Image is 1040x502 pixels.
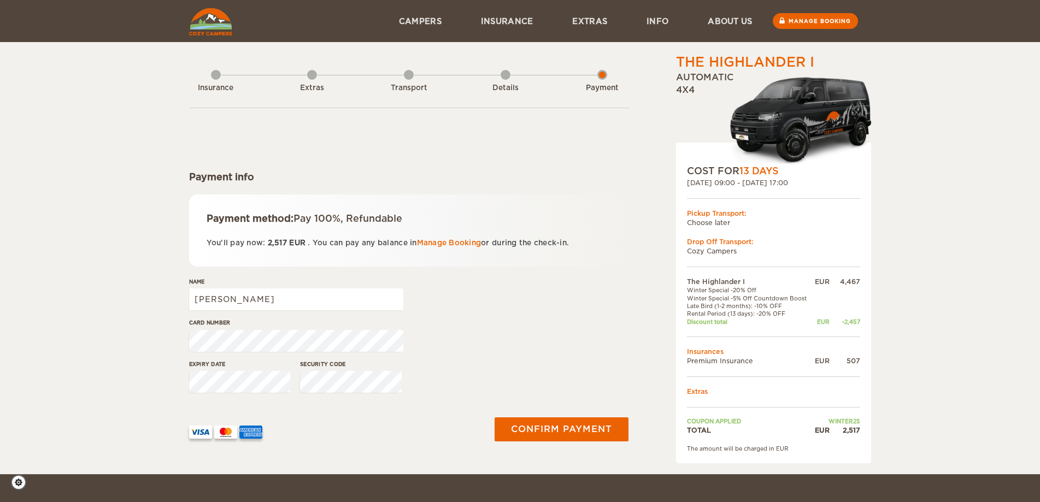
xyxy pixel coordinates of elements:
[687,237,860,246] div: Drop Off Transport:
[830,277,860,286] div: 4,467
[186,83,246,93] div: Insurance
[676,72,871,164] div: Automatic 4x4
[495,417,628,441] button: Confirm payment
[687,318,813,326] td: Discount total
[812,426,829,435] div: EUR
[687,246,860,256] td: Cozy Campers
[812,417,860,425] td: WINTER25
[293,213,402,224] span: Pay 100%, Refundable
[773,13,858,29] a: Manage booking
[687,387,860,396] td: Extras
[812,277,829,286] div: EUR
[687,164,860,178] div: COST FOR
[687,417,813,425] td: Coupon applied
[239,426,262,439] img: AMEX
[300,360,402,368] label: Security code
[687,294,813,302] td: Winter Special -5% Off Countdown Boost
[214,426,237,439] img: mastercard
[289,239,305,247] span: EUR
[687,286,813,294] td: Winter Special -20% Off
[830,318,860,326] div: -2,457
[189,360,291,368] label: Expiry date
[676,53,814,72] div: The Highlander I
[687,277,813,286] td: The Highlander I
[189,8,232,36] img: Cozy Campers
[189,426,212,439] img: VISA
[189,170,629,184] div: Payment info
[830,356,860,365] div: 507
[417,239,481,247] a: Manage Booking
[687,209,860,218] div: Pickup Transport:
[687,426,813,435] td: TOTAL
[739,166,778,176] span: 13 Days
[572,83,632,93] div: Payment
[687,310,813,317] td: Rental Period (13 days): -20% OFF
[475,83,536,93] div: Details
[812,356,829,365] div: EUR
[268,239,287,247] span: 2,517
[189,318,403,327] label: Card number
[379,83,439,93] div: Transport
[207,212,612,225] div: Payment method:
[687,302,813,310] td: Late Bird (1-2 months): -10% OFF
[830,426,860,435] div: 2,517
[11,475,33,490] a: Cookie settings
[207,237,612,249] p: You'll pay now: . You can pay any balance in or during the check-in.
[282,83,342,93] div: Extras
[687,347,860,356] td: Insurances
[687,356,813,365] td: Premium Insurance
[687,178,860,187] div: [DATE] 09:00 - [DATE] 17:00
[812,318,829,326] div: EUR
[687,445,860,452] div: The amount will be charged in EUR
[189,277,403,286] label: Name
[720,75,871,164] img: Cozy-3.png
[687,218,860,227] td: Choose later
